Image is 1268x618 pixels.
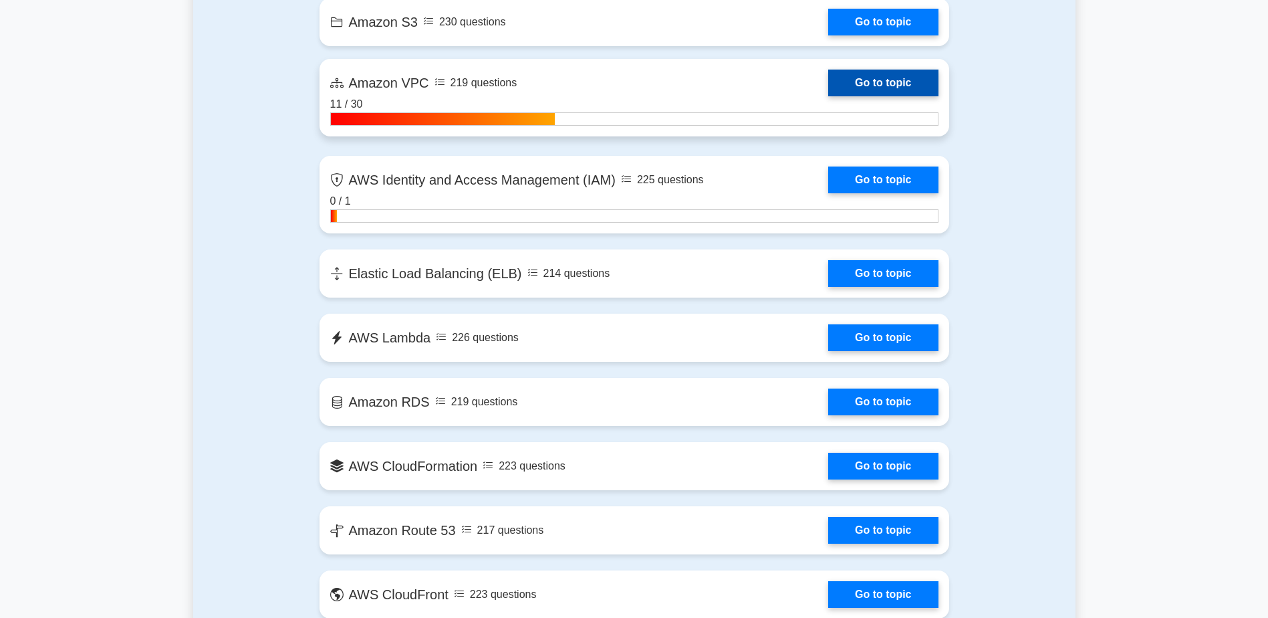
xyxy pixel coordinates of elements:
[828,517,938,544] a: Go to topic
[828,581,938,608] a: Go to topic
[828,70,938,96] a: Go to topic
[828,453,938,480] a: Go to topic
[828,167,938,193] a: Go to topic
[828,389,938,415] a: Go to topic
[828,260,938,287] a: Go to topic
[828,324,938,351] a: Go to topic
[828,9,938,35] a: Go to topic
